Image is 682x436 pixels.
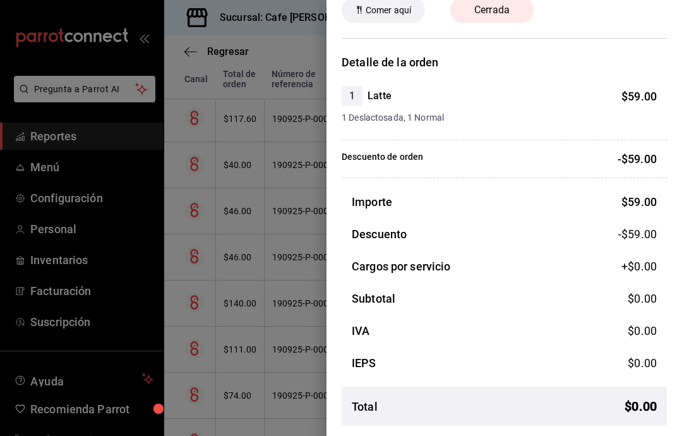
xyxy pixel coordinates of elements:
span: -$59.00 [618,226,657,243]
p: Descuento de orden [342,150,423,167]
span: $ 0.00 [628,324,657,337]
span: 1 [342,88,362,104]
h3: Cargos por servicio [352,258,451,275]
h3: Detalle de la orden [342,54,667,71]
span: $ 59.00 [621,195,657,209]
h3: Total [352,398,378,415]
span: +$ 0.00 [621,258,657,275]
h3: Importe [352,193,392,210]
span: Comer aquí [361,4,416,17]
h3: IEPS [352,354,376,372]
span: $ 0.00 [628,292,657,305]
h3: IVA [352,322,369,339]
p: -$59.00 [618,150,657,167]
span: $ 0.00 [625,397,657,416]
span: $ 0.00 [628,356,657,370]
h4: Latte [368,88,392,104]
h3: Descuento [352,226,407,243]
span: 1 Deslactosada, 1 Normal [342,111,657,124]
h3: Subtotal [352,290,395,307]
span: Cerrada [467,3,517,18]
span: $ 59.00 [621,90,657,103]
